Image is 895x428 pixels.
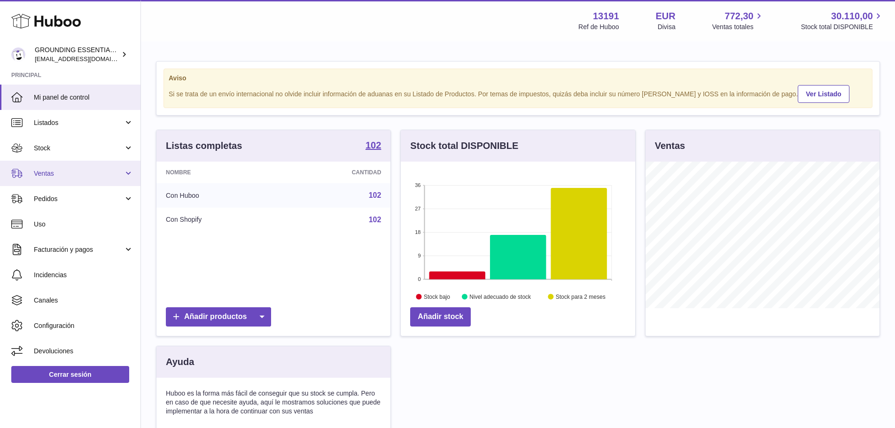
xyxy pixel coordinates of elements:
[369,216,381,224] a: 102
[34,93,133,102] span: Mi panel de control
[658,23,676,31] div: Divisa
[712,23,764,31] span: Ventas totales
[166,356,194,368] h3: Ayuda
[801,23,884,31] span: Stock total DISPONIBLE
[34,220,133,229] span: Uso
[424,294,450,300] text: Stock bajo
[712,10,764,31] a: 772,30 Ventas totales
[655,140,685,152] h3: Ventas
[34,118,124,127] span: Listados
[34,296,133,305] span: Canales
[418,276,421,282] text: 0
[11,47,25,62] img: internalAdmin-13191@internal.huboo.com
[470,294,532,300] text: Nivel adecuado de stock
[593,10,619,23] strong: 13191
[35,46,119,63] div: GROUNDING ESSENTIALS INTERNATIONAL SLU
[578,23,619,31] div: Ref de Huboo
[366,140,381,150] strong: 102
[34,245,124,254] span: Facturación y pagos
[369,191,381,199] a: 102
[34,321,133,330] span: Configuración
[801,10,884,31] a: 30.110,00 Stock total DISPONIBLE
[798,85,849,103] a: Ver Listado
[415,229,421,235] text: 18
[35,55,138,62] span: [EMAIL_ADDRESS][DOMAIN_NAME]
[11,366,129,383] a: Cerrar sesión
[281,162,391,183] th: Cantidad
[415,182,421,188] text: 36
[156,208,281,232] td: Con Shopify
[831,10,873,23] span: 30.110,00
[418,253,421,258] text: 9
[366,140,381,152] a: 102
[156,162,281,183] th: Nombre
[410,140,518,152] h3: Stock total DISPONIBLE
[169,74,867,83] strong: Aviso
[410,307,471,327] a: Añadir stock
[415,206,421,211] text: 27
[34,347,133,356] span: Devoluciones
[156,183,281,208] td: Con Huboo
[34,271,133,280] span: Incidencias
[34,195,124,203] span: Pedidos
[166,140,242,152] h3: Listas completas
[556,294,606,300] text: Stock para 2 meses
[34,169,124,178] span: Ventas
[166,389,381,416] p: Huboo es la forma más fácil de conseguir que su stock se cumpla. Pero en caso de que necesite ayu...
[166,307,271,327] a: Añadir productos
[169,84,867,103] div: Si se trata de un envío internacional no olvide incluir información de aduanas en su Listado de P...
[656,10,676,23] strong: EUR
[725,10,754,23] span: 772,30
[34,144,124,153] span: Stock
